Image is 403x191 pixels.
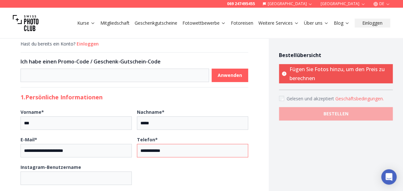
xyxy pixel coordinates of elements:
input: Instagram-Benutzername [21,171,132,185]
button: Einloggen [77,41,99,47]
div: Open Intercom Messenger [381,169,397,185]
h4: Bestellübersicht [279,51,393,59]
input: E-Mail* [21,144,132,157]
button: Weitere Services [256,19,301,28]
button: Accept termsGelesen und akzeptiert [335,95,384,102]
b: Vorname * [21,109,44,115]
input: Vorname* [21,116,132,130]
a: Über uns [304,20,329,26]
b: Nachname * [137,109,164,115]
a: Blog [334,20,349,26]
button: Fotowettbewerbe [180,19,228,28]
b: Anwenden [218,72,242,79]
p: Fügen Sie Fotos hinzu, um den Preis zu berechnen [279,64,393,83]
a: Fotowettbewerbe [182,20,226,26]
button: Einloggen [355,19,390,28]
b: Telefon * [137,137,158,143]
h2: 1. Persönliche Informationen [21,93,248,102]
b: E-Mail * [21,137,37,143]
button: Kurse [75,19,98,28]
button: Anwenden [212,69,248,82]
input: Telefon* [137,144,248,157]
div: Hast du bereits ein Konto? [21,41,248,47]
h3: Ich habe einen Promo-Code / Geschenk-Gutschein-Code [21,58,248,65]
button: Mitgliedschaft [98,19,132,28]
button: Fotoreisen [228,19,256,28]
button: Über uns [301,19,331,28]
button: Blog [331,19,352,28]
span: Gelesen und akzeptiert [287,95,335,102]
b: BESTELLEN [323,111,348,117]
b: Instagram-Benutzername [21,164,81,170]
input: Accept terms [279,96,284,101]
a: Fotoreisen [231,20,253,26]
a: Geschenkgutscheine [135,20,177,26]
img: Swiss photo club [13,10,38,36]
a: Mitgliedschaft [100,20,130,26]
input: Nachname* [137,116,248,130]
a: Kurse [77,20,95,26]
button: BESTELLEN [279,107,393,120]
a: Weitere Services [258,20,299,26]
a: 069 247495455 [227,1,255,6]
button: Geschenkgutscheine [132,19,180,28]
